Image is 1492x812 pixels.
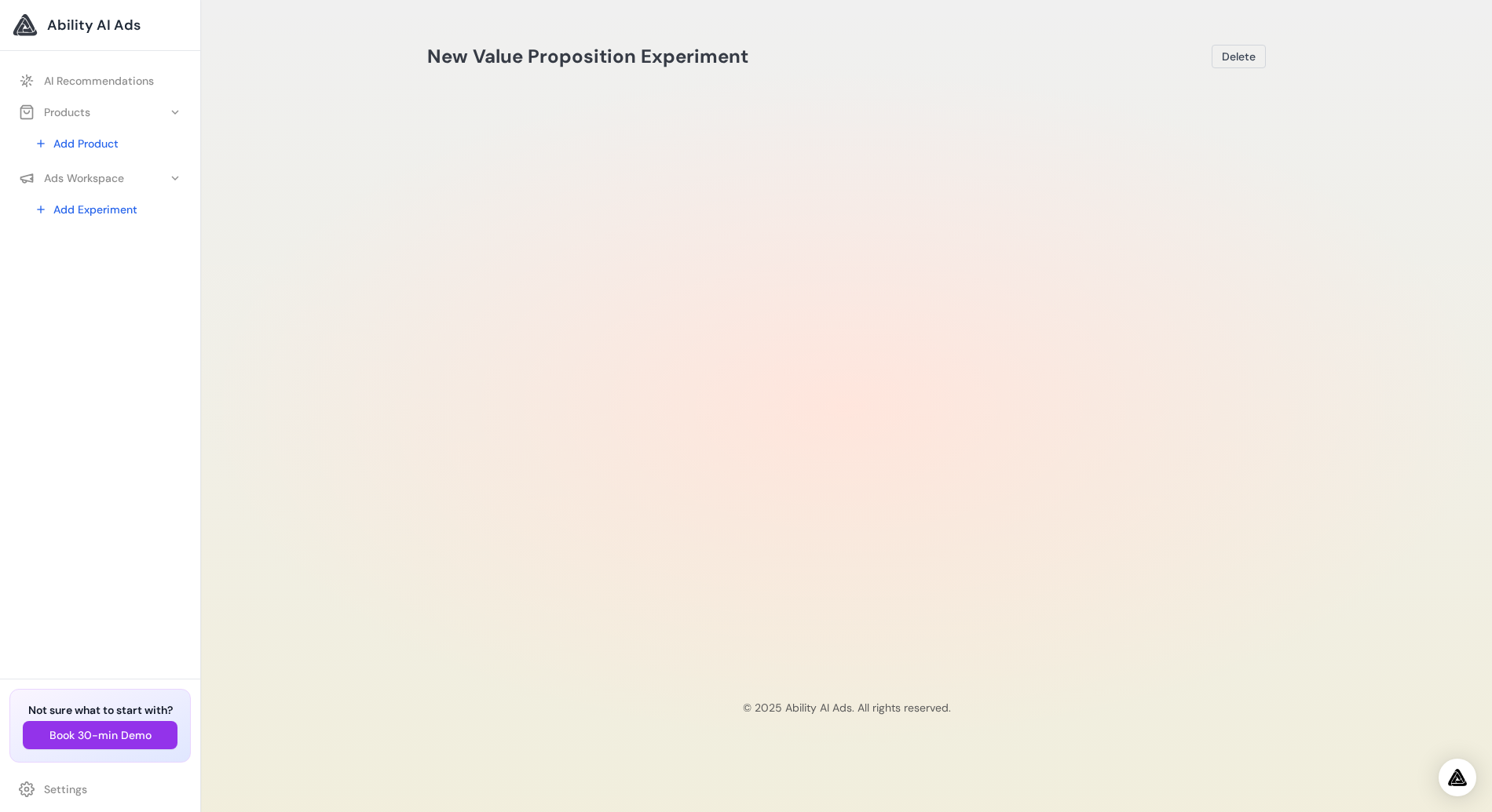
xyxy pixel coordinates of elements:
[23,702,177,718] h3: Not sure what to start with?
[427,44,748,68] span: New Value Proposition Experiment
[1212,45,1266,68] button: Delete
[19,104,90,120] div: Products
[9,775,191,803] a: Settings
[9,67,191,95] a: AI Recommendations
[23,721,177,749] button: Book 30-min Demo
[13,13,188,38] a: Ability AI Ads
[1222,49,1256,64] span: Delete
[19,170,124,186] div: Ads Workspace
[47,14,141,36] span: Ability AI Ads
[9,98,191,126] button: Products
[25,129,191,158] a: Add Product
[214,700,1479,716] p: © 2025 Ability AI Ads. All rights reserved.
[25,195,191,224] a: Add Experiment
[1439,759,1476,796] div: Open Intercom Messenger
[9,164,191,192] button: Ads Workspace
